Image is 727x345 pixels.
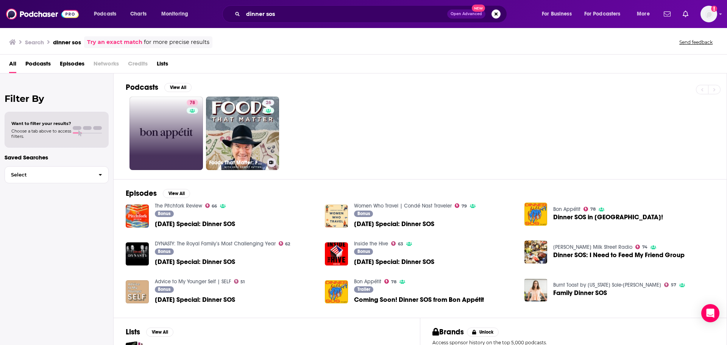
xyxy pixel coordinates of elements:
a: Inside the Hive [354,240,388,247]
a: 26Foods That Matter: Food and Wine Fun Facts [206,97,279,170]
span: Dinner SOS in [GEOGRAPHIC_DATA]! [553,214,663,220]
span: 51 [240,280,245,284]
a: Charts [125,8,151,20]
a: EpisodesView All [126,189,190,198]
span: Podcasts [94,9,116,19]
a: All [9,58,16,73]
a: PodcastsView All [126,83,192,92]
a: 79 [455,203,467,208]
span: Coming Soon! Dinner SOS from Bon Appétit [354,297,484,303]
span: Credits [128,58,148,73]
a: 62 [279,241,290,246]
a: 78 [187,100,198,106]
img: Thanksgiving Special: Dinner SOS [126,280,149,303]
span: 63 [398,242,403,246]
span: [DATE] Special: Dinner SOS [354,259,434,265]
a: Dinner SOS: I Need to Feed My Friend Group [553,252,685,258]
h2: Episodes [126,189,157,198]
img: Dinner SOS: I Need to Feed My Friend Group [524,240,548,264]
h3: Foods That Matter: Food and Wine Fun Facts [209,159,264,166]
a: 78 [583,207,596,211]
img: User Profile [700,6,717,22]
span: Trailer [357,287,370,292]
svg: Add a profile image [711,6,717,12]
input: Search podcasts, credits, & more... [243,8,447,20]
div: Search podcasts, credits, & more... [229,5,514,23]
span: Networks [94,58,119,73]
button: View All [163,189,190,198]
a: Show notifications dropdown [680,8,691,20]
a: Thanksgiving Special: Dinner SOS [325,205,348,228]
button: Show profile menu [700,6,717,22]
img: Thanksgiving Special: Dinner SOS [126,205,149,228]
h2: Podcasts [126,83,158,92]
a: Women Who Travel | Condé Nast Traveler [354,203,452,209]
h3: dinner sos [53,39,81,46]
h3: Search [25,39,44,46]
button: Send feedback [677,39,715,45]
span: 66 [212,205,217,208]
span: Bonus [158,249,170,254]
p: Saved Searches [5,154,109,161]
span: New [472,5,485,12]
span: Open Advanced [451,12,482,16]
a: Thanksgiving Special: Dinner SOS [155,221,235,227]
a: Try an exact match [87,38,142,47]
button: open menu [579,8,632,20]
button: open menu [89,8,126,20]
img: Podchaser - Follow, Share and Rate Podcasts [6,7,79,21]
a: Dinner SOS in Toronto! [553,214,663,220]
img: Thanksgiving Special: Dinner SOS [325,242,348,265]
span: Select [5,172,92,177]
a: 78 [384,279,396,284]
h2: Filter By [5,93,109,104]
button: open menu [156,8,198,20]
a: Family Dinner SOS [553,290,607,296]
img: Coming Soon! Dinner SOS from Bon Appétit [325,280,348,303]
span: [DATE] Special: Dinner SOS [155,221,235,227]
a: Thanksgiving Special: Dinner SOS [354,221,434,227]
img: Family Dinner SOS [524,278,548,301]
span: Bonus [158,287,170,292]
h2: Lists [126,327,140,337]
span: 78 [190,99,195,107]
a: Thanksgiving Special: Dinner SOS [155,259,235,265]
a: Lists [157,58,168,73]
a: Christopher Kimball’s Milk Street Radio [553,244,632,250]
span: Monitoring [161,9,188,19]
span: for more precise results [144,38,209,47]
a: The Pitchfork Review [155,203,202,209]
span: 57 [671,283,676,287]
span: Logged in as mdekoning [700,6,717,22]
a: ListsView All [126,327,173,337]
span: 26 [266,99,271,107]
span: Bonus [357,211,370,216]
button: Unlock [467,328,499,337]
a: 74 [635,245,647,249]
span: For Business [542,9,572,19]
a: 63 [391,241,403,246]
span: Bonus [158,211,170,216]
a: Show notifications dropdown [661,8,674,20]
a: DYNASTY: The Royal Family’s Most Challenging Year [155,240,276,247]
button: Select [5,166,109,183]
img: Dinner SOS in Toronto! [524,203,548,226]
button: Open AdvancedNew [447,9,485,19]
div: Open Intercom Messenger [701,304,719,322]
a: Episodes [60,58,84,73]
a: Thanksgiving Special: Dinner SOS [155,297,235,303]
span: 79 [462,205,467,208]
img: Thanksgiving Special: Dinner SOS [126,242,149,265]
span: [DATE] Special: Dinner SOS [354,221,434,227]
button: View All [146,328,173,337]
a: Thanksgiving Special: Dinner SOS [354,259,434,265]
a: Burnt Toast by Virginia Sole-Smith [553,282,661,288]
span: For Podcasters [584,9,621,19]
